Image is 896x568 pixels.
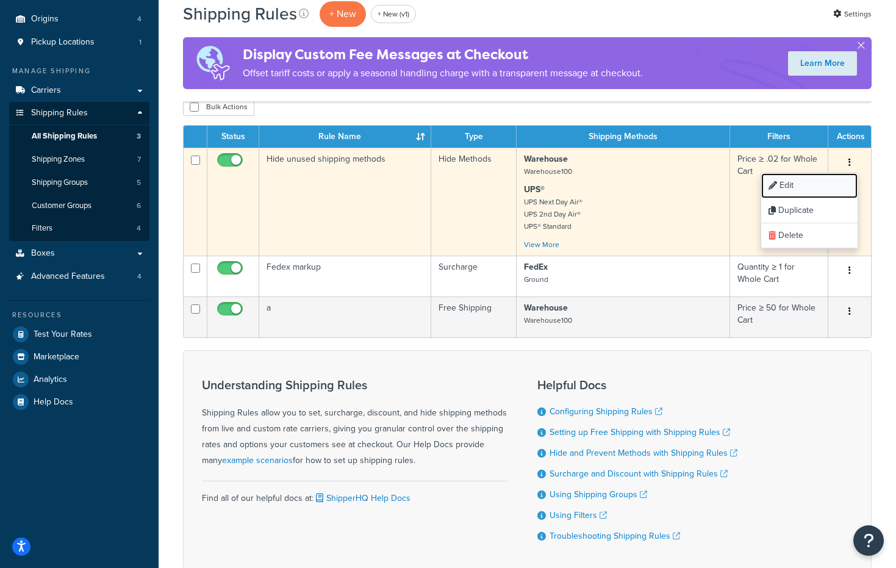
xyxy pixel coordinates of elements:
[761,173,858,198] a: Edit
[730,256,828,297] td: Quantity ≥ 1 for Whole Cart
[761,198,858,223] a: Duplicate
[32,223,52,234] span: Filters
[207,126,259,148] th: Status
[524,183,545,196] strong: UPS®
[9,265,149,288] a: Advanced Features 4
[9,66,149,76] div: Manage Shipping
[9,323,149,345] a: Test Your Rates
[524,239,559,250] a: View More
[9,125,149,148] li: All Shipping Rules
[222,454,293,467] a: example scenarios
[761,223,858,248] a: Delete
[137,201,141,211] span: 6
[9,195,149,217] li: Customer Groups
[243,65,643,82] p: Offset tariff costs or apply a seasonal handling charge with a transparent message at checkout.
[9,8,149,31] li: Origins
[431,297,517,337] td: Free Shipping
[431,148,517,256] td: Hide Methods
[202,378,507,469] div: Shipping Rules allow you to set, surcharge, discount, and hide shipping methods from live and cus...
[137,154,141,165] span: 7
[137,178,141,188] span: 5
[183,37,243,89] img: duties-banner-06bc72dcb5fe05cb3f9472aba00be2ae8eb53ab6f0d8bb03d382ba314ac3c341.png
[730,148,828,256] td: Price ≥ .02 for Whole Cart
[9,31,149,54] a: Pickup Locations 1
[243,45,643,65] h4: Display Custom Fee Messages at Checkout
[9,391,149,413] a: Help Docs
[259,148,431,256] td: Hide unused shipping methods
[202,378,507,392] h3: Understanding Shipping Rules
[537,378,737,392] h3: Helpful Docs
[137,271,142,282] span: 4
[137,14,142,24] span: 4
[34,375,67,385] span: Analytics
[550,530,680,542] a: Troubleshooting Shipping Rules
[9,148,149,171] li: Shipping Zones
[833,5,872,23] a: Settings
[730,126,828,148] th: Filters
[524,196,582,232] small: UPS Next Day Air® UPS 2nd Day Air® UPS® Standard
[9,195,149,217] a: Customer Groups 6
[550,426,730,439] a: Setting up Free Shipping with Shipping Rules
[9,310,149,320] div: Resources
[517,126,730,148] th: Shipping Methods
[259,297,431,337] td: a
[9,242,149,265] a: Boxes
[524,274,548,285] small: Ground
[137,223,141,234] span: 4
[9,125,149,148] a: All Shipping Rules 3
[9,102,149,124] a: Shipping Rules
[524,261,548,273] strong: FedEx
[371,5,416,23] a: + New (v1)
[524,166,572,177] small: Warehouse100
[431,126,517,148] th: Type
[550,405,662,418] a: Configuring Shipping Rules
[202,481,507,506] div: Find all of our helpful docs at:
[9,8,149,31] a: Origins 4
[34,329,92,340] span: Test Your Rates
[31,271,105,282] span: Advanced Features
[788,51,857,76] a: Learn More
[183,98,254,116] button: Bulk Actions
[9,102,149,241] li: Shipping Rules
[550,467,728,480] a: Surcharge and Discount with Shipping Rules
[31,14,59,24] span: Origins
[524,301,568,314] strong: Warehouse
[314,492,410,505] a: ShipperHQ Help Docs
[9,265,149,288] li: Advanced Features
[9,171,149,194] a: Shipping Groups 5
[9,171,149,194] li: Shipping Groups
[9,217,149,240] a: Filters 4
[9,79,149,102] a: Carriers
[183,2,297,26] h1: Shipping Rules
[34,352,79,362] span: Marketplace
[31,85,61,96] span: Carriers
[32,178,88,188] span: Shipping Groups
[139,37,142,48] span: 1
[9,31,149,54] li: Pickup Locations
[320,1,366,26] p: + New
[32,201,91,211] span: Customer Groups
[9,346,149,368] a: Marketplace
[9,148,149,171] a: Shipping Zones 7
[32,131,97,142] span: All Shipping Rules
[550,509,607,522] a: Using Filters
[550,488,647,501] a: Using Shipping Groups
[828,126,871,148] th: Actions
[259,256,431,297] td: Fedex markup
[550,447,737,459] a: Hide and Prevent Methods with Shipping Rules
[730,297,828,337] td: Price ≥ 50 for Whole Cart
[137,131,141,142] span: 3
[431,256,517,297] td: Surcharge
[9,217,149,240] li: Filters
[259,126,431,148] th: Rule Name : activate to sort column ascending
[31,248,55,259] span: Boxes
[9,368,149,390] a: Analytics
[32,154,85,165] span: Shipping Zones
[524,153,568,165] strong: Warehouse
[31,37,95,48] span: Pickup Locations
